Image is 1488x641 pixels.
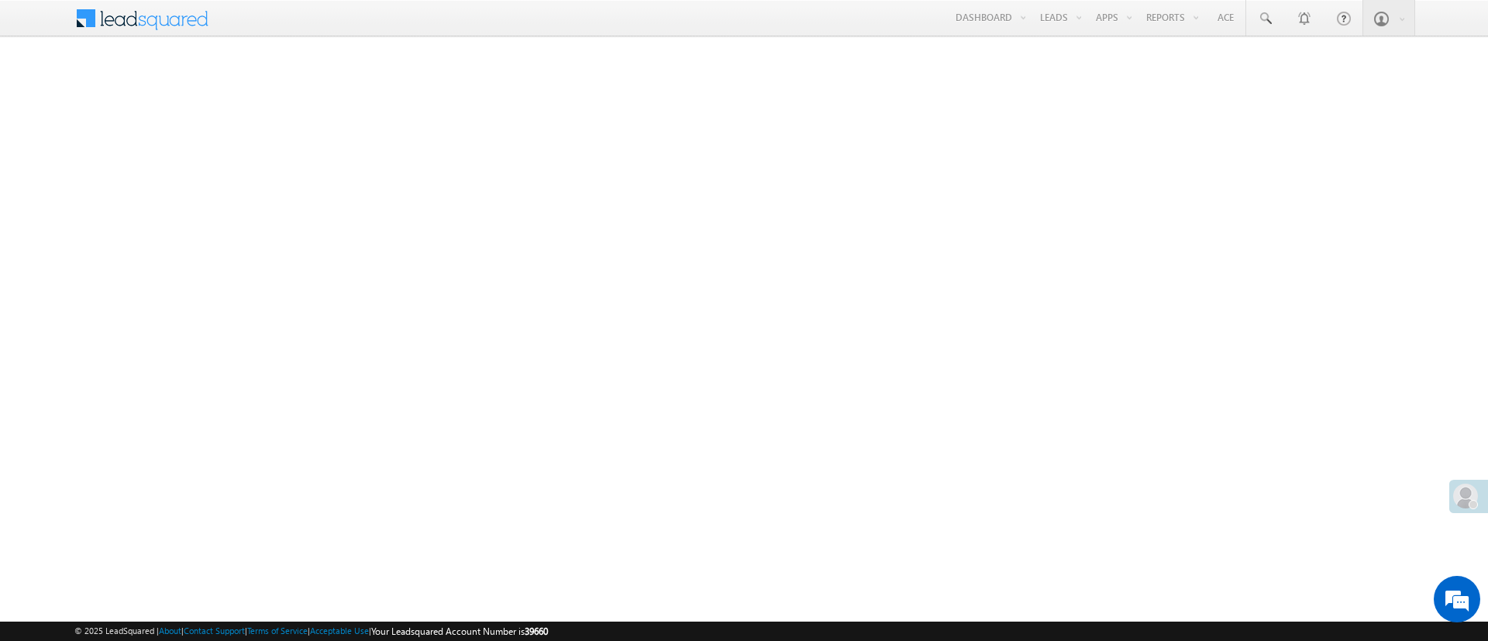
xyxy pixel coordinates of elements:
a: Acceptable Use [310,625,369,636]
span: © 2025 LeadSquared | | | | | [74,624,548,639]
span: Your Leadsquared Account Number is [371,625,548,637]
a: Contact Support [184,625,245,636]
span: 39660 [525,625,548,637]
a: Terms of Service [247,625,308,636]
a: About [159,625,181,636]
